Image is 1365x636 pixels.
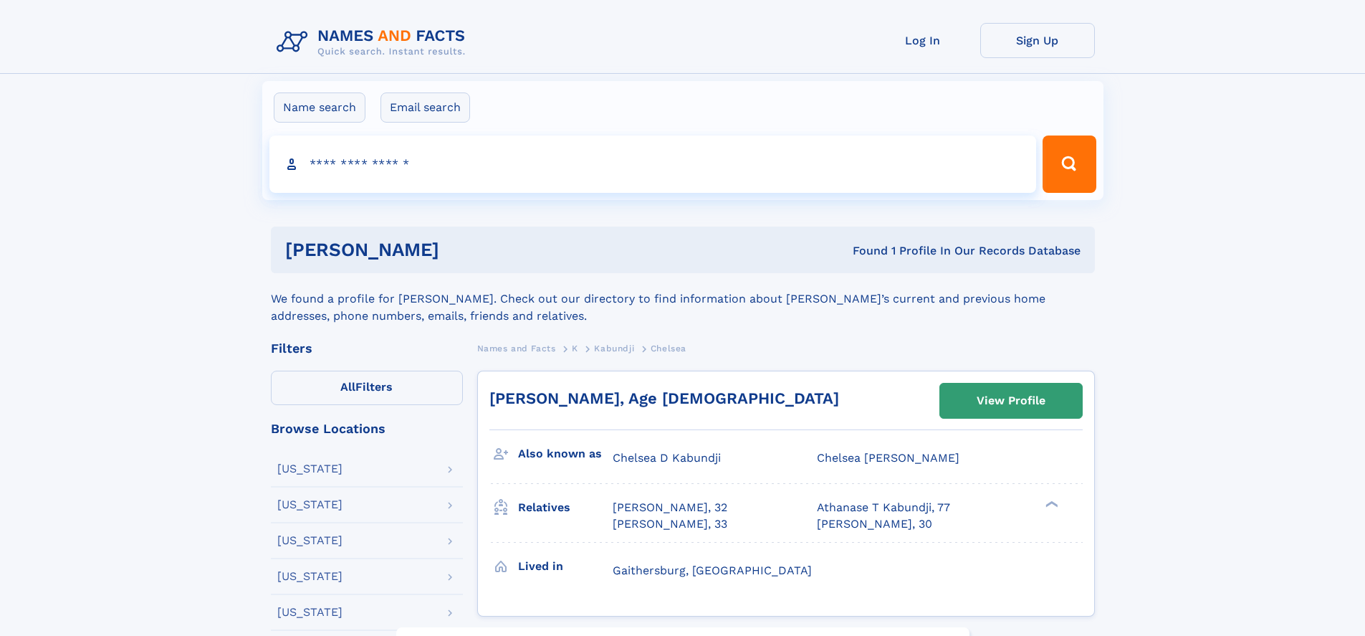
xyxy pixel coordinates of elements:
div: [US_STATE] [277,571,343,582]
div: View Profile [977,384,1045,417]
a: [PERSON_NAME], Age [DEMOGRAPHIC_DATA] [489,389,839,407]
span: Kabundji [594,343,634,353]
a: [PERSON_NAME], 32 [613,500,727,516]
div: [US_STATE] [277,463,343,475]
h3: Lived in [518,554,613,579]
span: Gaithersburg, [GEOGRAPHIC_DATA] [613,564,812,577]
span: Chelsea [PERSON_NAME] [817,451,959,465]
div: [US_STATE] [277,535,343,546]
label: Name search [274,92,365,123]
div: [US_STATE] [277,607,343,618]
a: K [572,339,578,357]
label: Email search [380,92,470,123]
div: Filters [271,342,463,355]
a: Log In [866,23,980,58]
div: Browse Locations [271,422,463,435]
a: [PERSON_NAME], 30 [817,516,932,532]
span: Chelsea [651,343,686,353]
span: Chelsea D Kabundji [613,451,721,465]
div: We found a profile for [PERSON_NAME]. Check out our directory to find information about [PERSON_N... [271,273,1095,325]
a: Athanase T Kabundji, 77 [817,500,950,516]
h3: Relatives [518,495,613,520]
a: [PERSON_NAME], 33 [613,516,727,532]
div: ❯ [1042,500,1059,509]
a: Sign Up [980,23,1095,58]
h3: Also known as [518,442,613,466]
input: search input [269,136,1037,193]
h1: [PERSON_NAME] [285,241,646,259]
label: Filters [271,371,463,405]
a: View Profile [940,384,1082,418]
a: Kabundji [594,339,634,357]
div: Found 1 Profile In Our Records Database [646,243,1081,259]
span: All [340,380,355,394]
a: Names and Facts [477,339,556,357]
button: Search Button [1043,136,1096,193]
img: Logo Names and Facts [271,23,477,62]
div: [US_STATE] [277,499,343,511]
span: K [572,343,578,353]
